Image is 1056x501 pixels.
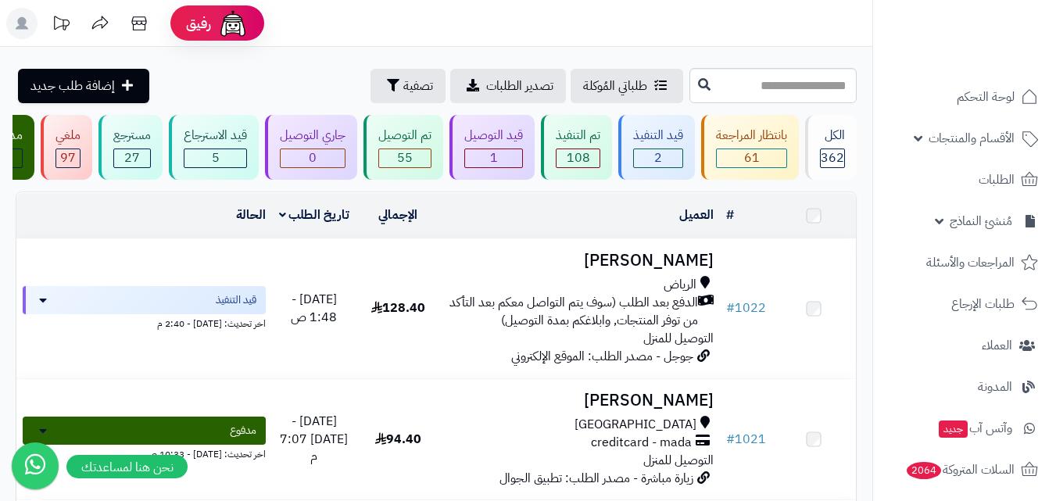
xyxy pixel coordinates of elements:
[446,115,538,180] a: قيد التوصيل 1
[882,285,1047,323] a: طلبات الإرجاع
[95,115,166,180] a: مسترجع 27
[633,127,683,145] div: قيد التنفيذ
[446,252,714,270] h3: [PERSON_NAME]
[575,416,696,434] span: [GEOGRAPHIC_DATA]
[698,115,802,180] a: بانتظار المراجعة 61
[124,149,140,167] span: 27
[446,392,714,410] h3: [PERSON_NAME]
[446,294,698,330] span: الدفع بعد الطلب (سوف يتم التواصل معكم بعد التأكد من توفر المنتجات, وابلاغكم بمدة التوصيل)
[38,115,95,180] a: ملغي 97
[726,206,734,224] a: #
[378,206,417,224] a: الإجمالي
[744,149,760,167] span: 61
[664,276,696,294] span: الرياض
[280,127,345,145] div: جاري التوصيل
[55,127,81,145] div: ملغي
[499,469,693,488] span: زيارة مباشرة - مصدر الطلب: تطبيق الجوال
[571,69,683,103] a: طلباتي المُوكلة
[166,115,262,180] a: قيد الاسترجاع 5
[212,149,220,167] span: 5
[882,161,1047,199] a: الطلبات
[18,69,149,103] a: إضافة طلب جديد
[538,115,615,180] a: تم التنفيذ 108
[926,252,1015,274] span: المراجعات والأسئلة
[905,459,1015,481] span: السلات المتروكة
[370,69,446,103] button: تصفية
[978,376,1012,398] span: المدونة
[217,8,249,39] img: ai-face.png
[951,293,1015,315] span: طلبات الإرجاع
[309,149,317,167] span: 0
[360,115,446,180] a: تم التوصيل 55
[184,127,247,145] div: قيد الاسترجاع
[490,149,498,167] span: 1
[450,69,566,103] a: تصدير الطلبات
[979,169,1015,191] span: الطلبات
[643,451,714,470] span: التوصيل للمنزل
[634,149,682,167] div: 2
[982,335,1012,356] span: العملاء
[907,462,941,479] span: 2064
[379,149,431,167] div: 55
[41,8,81,43] a: تحديثات المنصة
[716,127,787,145] div: بانتظار المراجعة
[556,127,600,145] div: تم التنفيذ
[486,77,553,95] span: تصدير الطلبات
[397,149,413,167] span: 55
[280,412,348,467] span: [DATE] - [DATE] 7:07 م
[802,115,860,180] a: الكل362
[591,434,692,452] span: creditcard - mada
[882,451,1047,488] a: السلات المتروكة2064
[726,430,735,449] span: #
[950,40,1041,73] img: logo-2.png
[882,78,1047,116] a: لوحة التحكم
[371,299,425,317] span: 128.40
[236,206,266,224] a: الحالة
[717,149,786,167] div: 61
[216,292,256,308] span: قيد التنفيذ
[279,206,350,224] a: تاريخ الطلب
[291,290,337,327] span: [DATE] - 1:48 ص
[23,314,266,331] div: اخر تحديث: [DATE] - 2:40 م
[821,149,844,167] span: 362
[939,420,968,438] span: جديد
[679,206,714,224] a: العميل
[820,127,845,145] div: الكل
[56,149,80,167] div: 97
[726,430,766,449] a: #1021
[378,127,431,145] div: تم التوصيل
[957,86,1015,108] span: لوحة التحكم
[882,244,1047,281] a: المراجعات والأسئلة
[403,77,433,95] span: تصفية
[30,77,115,95] span: إضافة طلب جديد
[465,149,522,167] div: 1
[567,149,590,167] span: 108
[184,149,246,167] div: 5
[654,149,662,167] span: 2
[113,127,151,145] div: مسترجع
[262,115,360,180] a: جاري التوصيل 0
[643,329,714,348] span: التوصيل للمنزل
[230,423,256,438] span: مدفوع
[23,445,266,461] div: اخر تحديث: [DATE] - 10:33 ص
[114,149,150,167] div: 27
[615,115,698,180] a: قيد التنفيذ 2
[464,127,523,145] div: قيد التوصيل
[950,210,1012,232] span: مُنشئ النماذج
[375,430,421,449] span: 94.40
[882,327,1047,364] a: العملاء
[511,347,693,366] span: جوجل - مصدر الطلب: الموقع الإلكتروني
[937,417,1012,439] span: وآتس آب
[281,149,345,167] div: 0
[882,410,1047,447] a: وآتس آبجديد
[929,127,1015,149] span: الأقسام والمنتجات
[726,299,735,317] span: #
[186,14,211,33] span: رفيق
[60,149,76,167] span: 97
[583,77,647,95] span: طلباتي المُوكلة
[882,368,1047,406] a: المدونة
[726,299,766,317] a: #1022
[557,149,600,167] div: 108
